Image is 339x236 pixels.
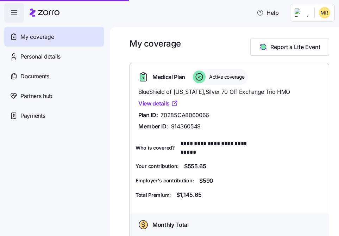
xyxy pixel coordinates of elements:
h1: My coverage [130,38,181,49]
button: Help [251,6,284,20]
img: d5127aa8128eebf47b6207be458e1fb6 [319,7,330,18]
img: Employer logo [295,8,309,17]
span: Active coverage [207,73,245,80]
a: View details [138,99,178,108]
span: Monthly Total [152,220,189,229]
a: Payments [4,106,104,126]
span: Report a Life Event [270,43,320,51]
span: Employer's contribution: [136,177,194,184]
a: Personal details [4,47,104,66]
span: Your contribution: [136,163,178,170]
span: $590 [199,176,213,185]
span: Medical Plan [152,73,185,81]
span: $555.65 [184,162,206,171]
span: Plan ID: [138,111,158,120]
span: Partners hub [20,92,52,101]
button: Report a Life Event [250,38,329,56]
a: Documents [4,66,104,86]
span: Personal details [20,52,61,61]
a: My coverage [4,27,104,47]
a: Partners hub [4,86,104,106]
span: Help [257,8,279,17]
span: Who is covered? [136,144,175,151]
span: Total Premium: [136,192,171,199]
span: 914360549 [171,122,201,131]
span: BlueShield of [US_STATE] , Silver 70 Off Exchange Trio HMO [138,87,320,96]
span: Member ID: [138,122,168,131]
span: Documents [20,72,49,81]
span: My coverage [20,32,54,41]
span: 70285CA8060066 [161,111,209,120]
span: $1,145.65 [176,190,201,199]
span: Payments [20,111,45,120]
